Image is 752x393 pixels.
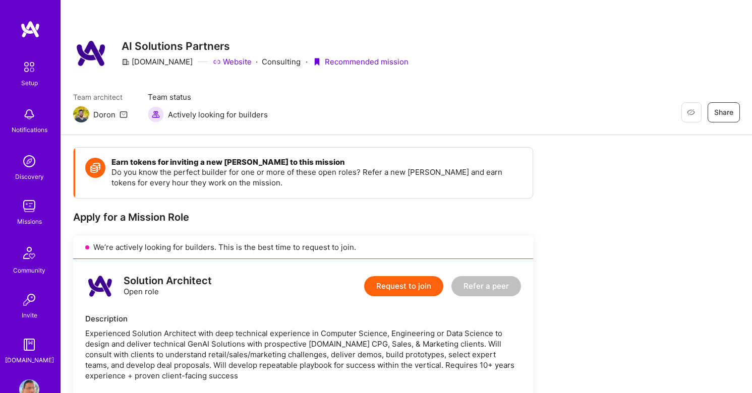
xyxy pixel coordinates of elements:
[122,58,130,66] i: icon CompanyGray
[13,265,45,276] div: Community
[124,276,212,297] div: Open role
[148,106,164,122] img: Actively looking for builders
[714,107,733,117] span: Share
[85,271,115,301] img: logo
[21,78,38,88] div: Setup
[85,158,105,178] img: Token icon
[313,58,321,66] i: icon PurpleRibbon
[85,313,521,324] div: Description
[364,276,443,296] button: Request to join
[168,109,268,120] span: Actively looking for builders
[15,171,44,182] div: Discovery
[19,290,39,310] img: Invite
[313,56,409,67] div: Recommended mission
[256,56,258,67] div: ·
[73,92,128,102] span: Team architect
[306,56,308,67] div: ·
[124,276,212,286] div: Solution Architect
[122,56,193,67] div: [DOMAIN_NAME]
[85,328,521,381] div: Experienced Solution Architect with deep technical experience in Computer Science, Engineering or...
[213,56,252,67] a: Website
[5,355,54,365] div: [DOMAIN_NAME]
[73,106,89,122] img: Team Architect
[708,102,740,122] button: Share
[120,110,128,118] i: icon Mail
[19,104,39,124] img: bell
[73,211,533,224] div: Apply for a Mission Role
[73,236,533,259] div: We’re actively looking for builders. This is the best time to request to join.
[19,196,39,216] img: teamwork
[12,124,47,135] div: Notifications
[93,109,115,120] div: Doron
[122,40,409,52] h3: AI Solutions Partners
[111,167,523,188] p: Do you know the perfect builder for one or more of these open roles? Refer a new [PERSON_NAME] an...
[17,216,42,227] div: Missions
[19,151,39,171] img: discovery
[22,310,37,320] div: Invite
[451,276,521,296] button: Refer a peer
[687,108,695,116] i: icon EyeClosed
[111,158,523,167] h4: Earn tokens for inviting a new [PERSON_NAME] to this mission
[148,92,268,102] span: Team status
[20,20,40,38] img: logo
[19,56,40,78] img: setup
[73,35,109,72] img: Company Logo
[213,56,301,67] div: Consulting
[19,335,39,355] img: guide book
[17,241,41,265] img: Community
